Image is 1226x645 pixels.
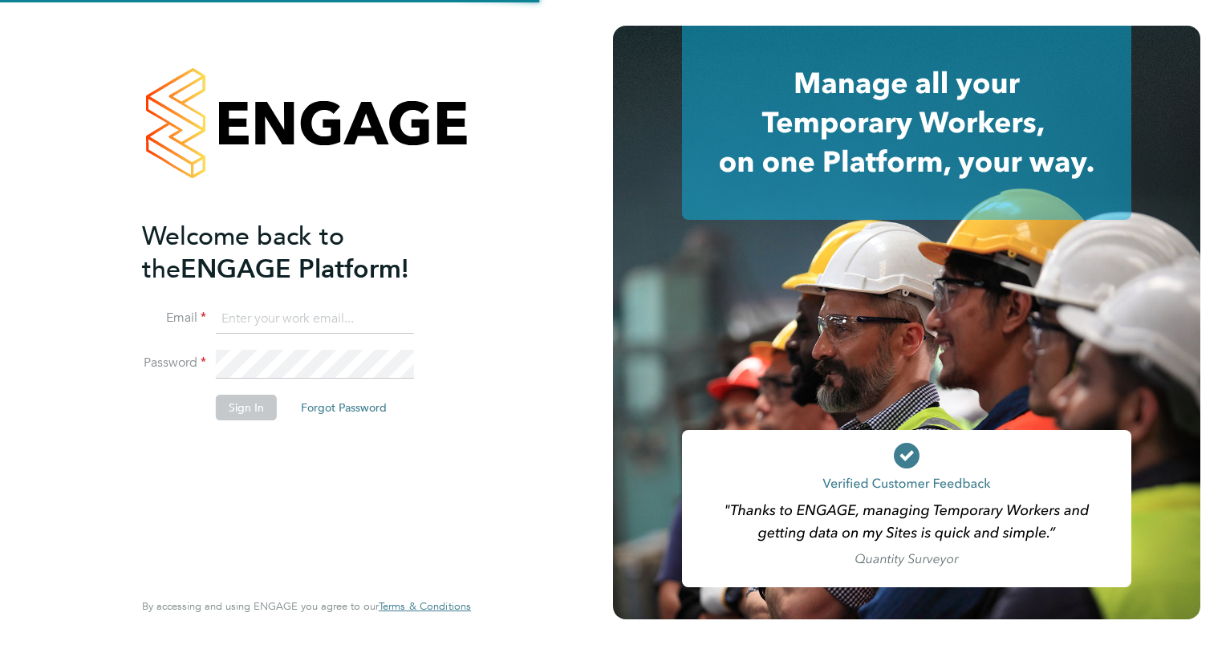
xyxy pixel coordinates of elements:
[142,599,471,613] span: By accessing and using ENGAGE you agree to our
[142,310,206,327] label: Email
[142,221,344,285] span: Welcome back to the
[379,600,471,613] a: Terms & Conditions
[142,355,206,371] label: Password
[216,305,414,334] input: Enter your work email...
[288,395,400,420] button: Forgot Password
[142,220,455,286] h2: ENGAGE Platform!
[216,395,277,420] button: Sign In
